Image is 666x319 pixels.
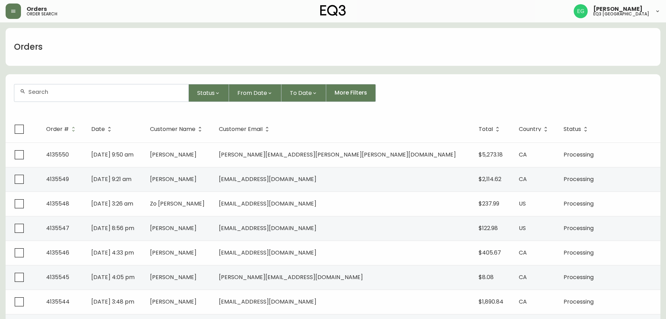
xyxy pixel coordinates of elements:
[479,127,493,131] span: Total
[320,5,346,16] img: logo
[150,175,196,183] span: [PERSON_NAME]
[564,175,594,183] span: Processing
[46,249,69,257] span: 4135546
[564,224,594,232] span: Processing
[479,126,502,132] span: Total
[519,127,541,131] span: Country
[564,249,594,257] span: Processing
[46,126,78,132] span: Order #
[479,175,501,183] span: $2,114.62
[326,84,376,102] button: More Filters
[91,126,114,132] span: Date
[479,224,498,232] span: $122.98
[150,200,205,208] span: Zo [PERSON_NAME]
[27,12,57,16] h5: order search
[219,249,316,257] span: [EMAIL_ADDRESS][DOMAIN_NAME]
[150,249,196,257] span: [PERSON_NAME]
[14,41,43,53] h1: Orders
[150,273,196,281] span: [PERSON_NAME]
[237,89,267,97] span: From Date
[91,175,131,183] span: [DATE] 9:21 am
[46,151,69,159] span: 4135550
[519,175,527,183] span: CA
[46,127,69,131] span: Order #
[150,126,205,132] span: Customer Name
[564,151,594,159] span: Processing
[479,249,501,257] span: $405.67
[150,151,196,159] span: [PERSON_NAME]
[219,127,263,131] span: Customer Email
[519,224,526,232] span: US
[28,89,183,95] input: Search
[219,200,316,208] span: [EMAIL_ADDRESS][DOMAIN_NAME]
[91,298,134,306] span: [DATE] 3:48 pm
[519,298,527,306] span: CA
[564,200,594,208] span: Processing
[281,84,326,102] button: To Date
[593,12,649,16] h5: eq3 [GEOGRAPHIC_DATA]
[91,224,134,232] span: [DATE] 8:56 pm
[519,273,527,281] span: CA
[197,89,215,97] span: Status
[46,298,70,306] span: 4135544
[91,200,133,208] span: [DATE] 3:26 am
[479,200,499,208] span: $237.99
[574,4,588,18] img: db11c1629862fe82d63d0774b1b54d2b
[46,224,69,232] span: 4135547
[335,89,367,97] span: More Filters
[219,224,316,232] span: [EMAIL_ADDRESS][DOMAIN_NAME]
[290,89,312,97] span: To Date
[219,151,456,159] span: [PERSON_NAME][EMAIL_ADDRESS][PERSON_NAME][PERSON_NAME][DOMAIN_NAME]
[91,249,134,257] span: [DATE] 4:33 pm
[46,200,69,208] span: 4135548
[229,84,281,102] button: From Date
[593,6,643,12] span: [PERSON_NAME]
[519,126,550,132] span: Country
[479,151,503,159] span: $5,273.18
[219,175,316,183] span: [EMAIL_ADDRESS][DOMAIN_NAME]
[27,6,47,12] span: Orders
[519,200,526,208] span: US
[564,273,594,281] span: Processing
[150,298,196,306] span: [PERSON_NAME]
[564,298,594,306] span: Processing
[564,127,581,131] span: Status
[91,151,134,159] span: [DATE] 9:50 am
[91,273,135,281] span: [DATE] 4:05 pm
[150,127,195,131] span: Customer Name
[564,126,590,132] span: Status
[150,224,196,232] span: [PERSON_NAME]
[46,175,69,183] span: 4135549
[479,273,494,281] span: $8.08
[91,127,105,131] span: Date
[219,273,363,281] span: [PERSON_NAME][EMAIL_ADDRESS][DOMAIN_NAME]
[189,84,229,102] button: Status
[219,126,272,132] span: Customer Email
[519,249,527,257] span: CA
[479,298,503,306] span: $1,890.84
[46,273,69,281] span: 4135545
[219,298,316,306] span: [EMAIL_ADDRESS][DOMAIN_NAME]
[519,151,527,159] span: CA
